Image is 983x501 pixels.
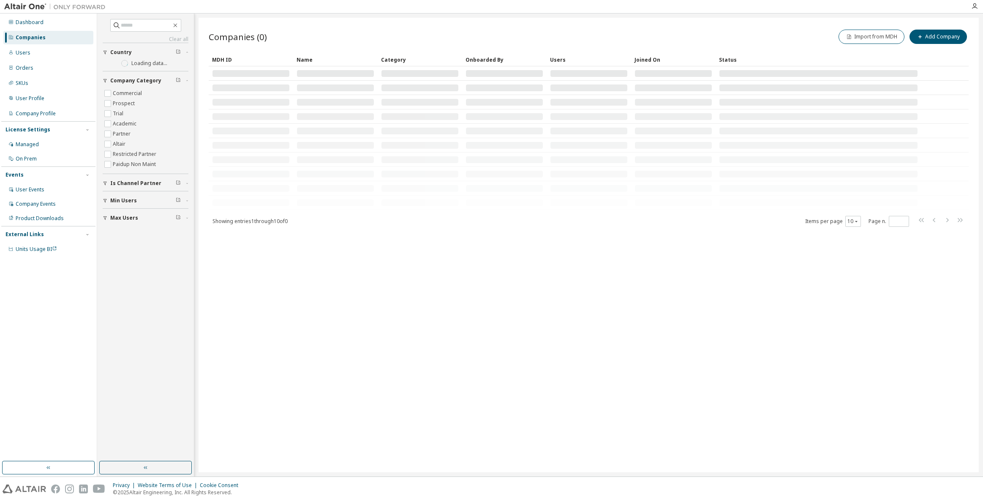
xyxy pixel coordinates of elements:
[113,482,138,489] div: Privacy
[79,485,88,493] img: linkedin.svg
[5,126,50,133] div: License Settings
[103,71,188,90] button: Company Category
[113,109,125,119] label: Trial
[176,49,181,56] span: Clear filter
[103,191,188,210] button: Min Users
[212,218,288,225] span: Showing entries 1 through 10 of 0
[5,231,44,238] div: External Links
[176,180,181,187] span: Clear filter
[209,31,267,43] span: Companies (0)
[110,215,138,221] span: Max Users
[16,80,28,87] div: SKUs
[110,77,161,84] span: Company Category
[113,98,136,109] label: Prospect
[176,77,181,84] span: Clear filter
[839,30,904,44] button: Import from MDH
[51,485,60,493] img: facebook.svg
[110,197,137,204] span: Min Users
[65,485,74,493] img: instagram.svg
[381,53,459,66] div: Category
[869,216,909,227] span: Page n.
[131,60,167,67] label: Loading data...
[16,19,44,26] div: Dashboard
[113,159,158,169] label: Paidup Non Maint
[719,53,918,66] div: Status
[4,3,110,11] img: Altair One
[103,43,188,62] button: Country
[113,139,127,149] label: Altair
[16,155,37,162] div: On Prem
[16,215,64,222] div: Product Downloads
[909,30,967,44] button: Add Company
[634,53,712,66] div: Joined On
[212,53,290,66] div: MDH ID
[297,53,374,66] div: Name
[113,489,243,496] p: © 2025 Altair Engineering, Inc. All Rights Reserved.
[103,174,188,193] button: Is Channel Partner
[16,95,44,102] div: User Profile
[466,53,543,66] div: Onboarded By
[16,110,56,117] div: Company Profile
[110,180,161,187] span: Is Channel Partner
[16,186,44,193] div: User Events
[113,149,158,159] label: Restricted Partner
[176,215,181,221] span: Clear filter
[16,201,56,207] div: Company Events
[3,485,46,493] img: altair_logo.svg
[103,209,188,227] button: Max Users
[138,482,200,489] div: Website Terms of Use
[103,36,188,43] a: Clear all
[93,485,105,493] img: youtube.svg
[176,197,181,204] span: Clear filter
[110,49,132,56] span: Country
[805,216,861,227] span: Items per page
[16,49,30,56] div: Users
[5,172,24,178] div: Events
[113,129,132,139] label: Partner
[16,245,57,253] span: Units Usage BI
[16,141,39,148] div: Managed
[113,119,138,129] label: Academic
[113,88,144,98] label: Commercial
[16,34,46,41] div: Companies
[200,482,243,489] div: Cookie Consent
[16,65,33,71] div: Orders
[847,218,859,225] button: 10
[550,53,628,66] div: Users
